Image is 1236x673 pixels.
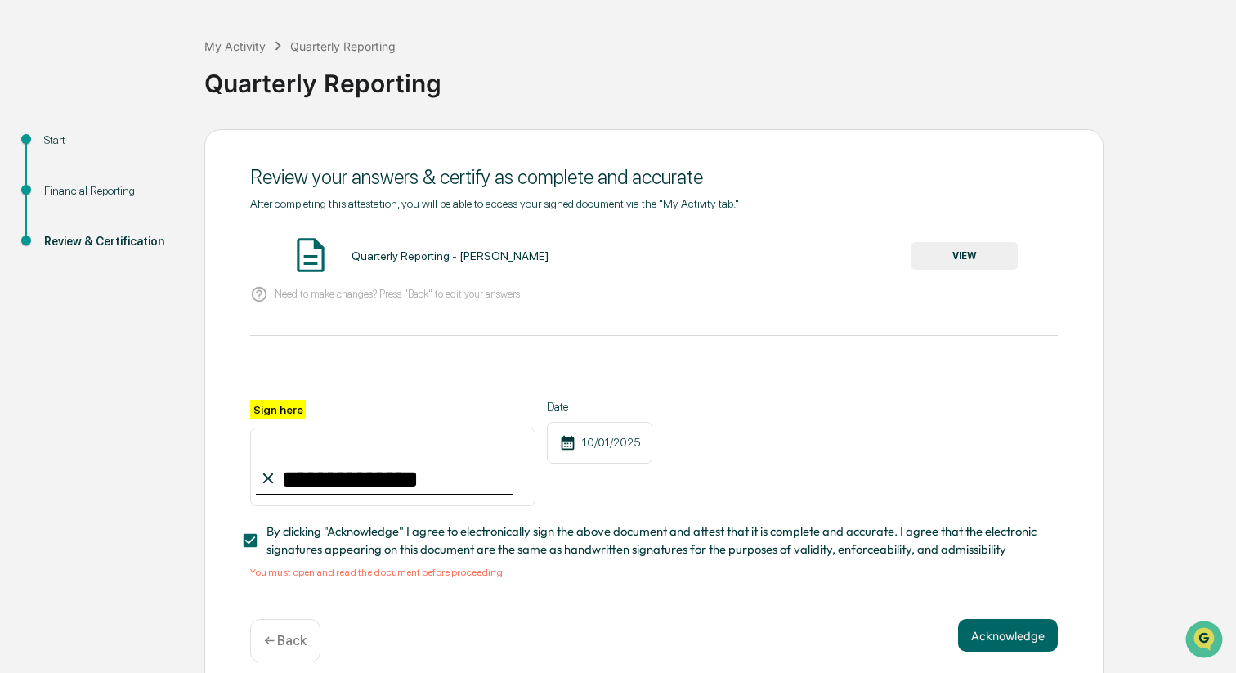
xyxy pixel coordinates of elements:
p: Need to make changes? Press "Back" to edit your answers [275,288,520,300]
button: Start new chat [278,130,298,150]
span: Preclearance [33,206,105,222]
p: How can we help? [16,34,298,61]
button: Acknowledge [958,619,1058,652]
div: 🗄️ [119,208,132,221]
div: Start [44,132,178,149]
div: Start new chat [56,125,268,141]
div: 🔎 [16,239,29,252]
label: Sign here [250,400,306,419]
span: After completing this attestation, you will be able to access your signed document via the "My Ac... [250,197,739,210]
div: Review & Certification [44,233,178,250]
div: Quarterly Reporting - [PERSON_NAME] [352,249,549,262]
span: Data Lookup [33,237,103,253]
a: 🗄️Attestations [112,200,209,229]
span: By clicking "Acknowledge" I agree to electronically sign the above document and attest that it is... [266,523,1045,559]
a: Powered byPylon [115,276,198,289]
label: Date [547,400,652,413]
div: Financial Reporting [44,182,178,200]
span: Pylon [163,277,198,289]
iframe: Open customer support [1184,619,1228,663]
span: Attestations [135,206,203,222]
a: 🔎Data Lookup [10,231,110,260]
img: Document Icon [290,235,331,276]
button: VIEW [911,242,1018,270]
div: Quarterly Reporting [290,39,396,53]
div: We're available if you need us! [56,141,207,155]
div: You must open and read the document before proceeding. [250,567,1058,578]
div: My Activity [204,39,266,53]
div: 🖐️ [16,208,29,221]
div: Review your answers & certify as complete and accurate [250,165,1058,189]
div: 10/01/2025 [547,422,652,464]
a: 🖐️Preclearance [10,200,112,229]
div: Quarterly Reporting [204,56,1228,98]
img: 1746055101610-c473b297-6a78-478c-a979-82029cc54cd1 [16,125,46,155]
p: ← Back [264,633,307,648]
